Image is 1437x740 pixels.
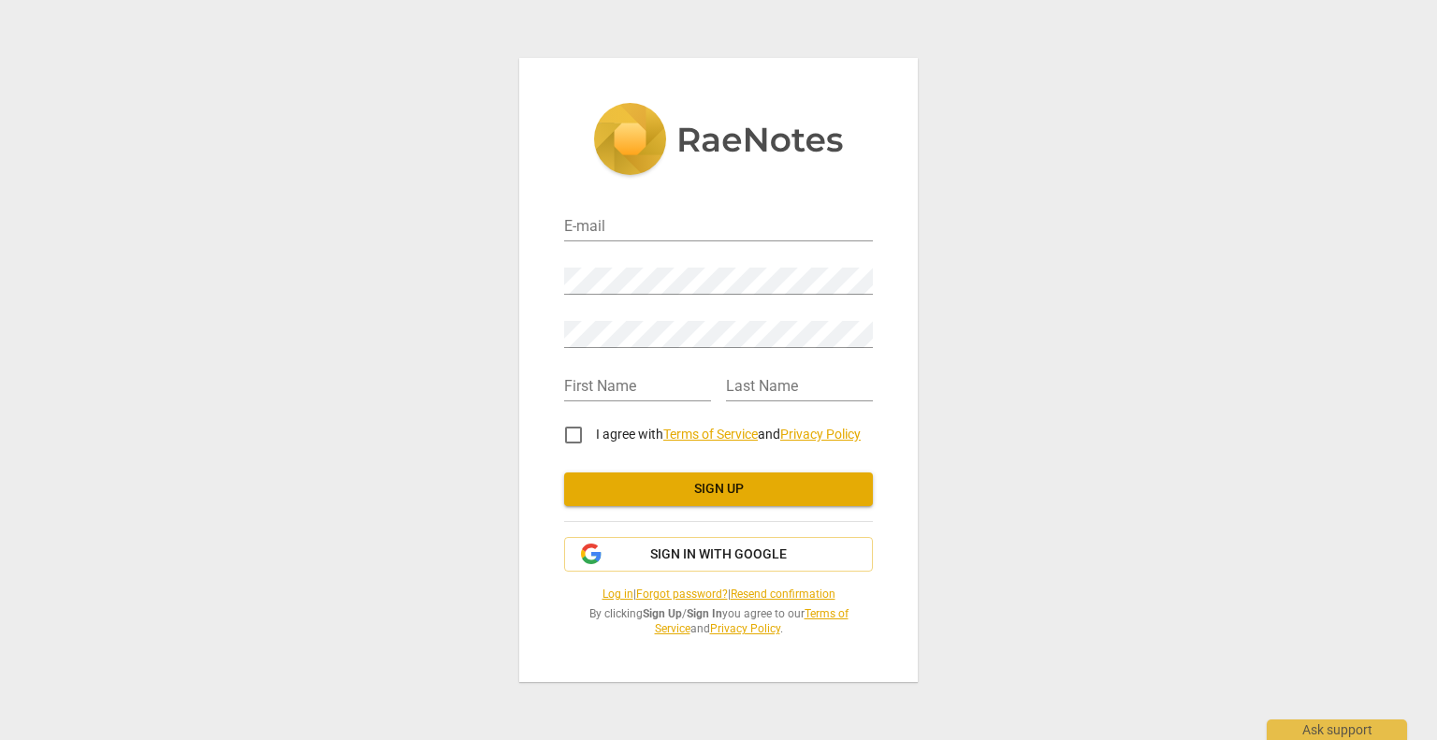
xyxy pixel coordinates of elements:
[564,472,873,506] button: Sign up
[655,607,849,636] a: Terms of Service
[564,606,873,637] span: By clicking / you agree to our and .
[579,480,858,499] span: Sign up
[731,588,835,601] a: Resend confirmation
[636,588,728,601] a: Forgot password?
[780,427,861,442] a: Privacy Policy
[643,607,682,620] b: Sign Up
[593,103,844,180] img: 5ac2273c67554f335776073100b6d88f.svg
[596,427,861,442] span: I agree with and
[564,587,873,602] span: | |
[564,537,873,573] button: Sign in with Google
[650,545,787,564] span: Sign in with Google
[687,607,722,620] b: Sign In
[1267,719,1407,740] div: Ask support
[663,427,758,442] a: Terms of Service
[710,622,780,635] a: Privacy Policy
[602,588,633,601] a: Log in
